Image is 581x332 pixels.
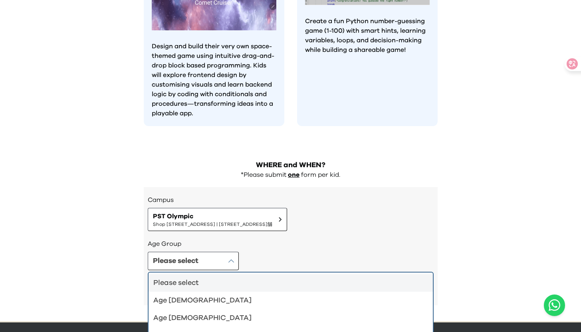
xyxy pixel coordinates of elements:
h2: WHERE and WHEN? [144,160,438,171]
p: Design and build their very own space-themed game using intuitive drag-and-drop block based progr... [152,41,276,118]
div: Age [DEMOGRAPHIC_DATA] [153,295,418,306]
div: Please select [153,255,198,267]
div: Age [DEMOGRAPHIC_DATA] [153,312,418,324]
button: PST OlympicShop [STREET_ADDRESS] | [STREET_ADDRESS]舖 [148,208,287,231]
span: Shop [STREET_ADDRESS] | [STREET_ADDRESS]舖 [153,221,272,227]
a: Chat with us on WhatsApp [544,294,565,316]
div: *Please submit form per kid. [144,171,438,179]
div: Please select [153,277,418,289]
button: Open WhatsApp chat [544,294,565,316]
button: Please select [148,252,239,270]
p: one [288,171,299,179]
h3: Campus [148,195,434,205]
p: Create a fun Python number-guessing game (1-100) with smart hints, learning variables, loops, and... [305,16,430,55]
h3: Age Group [148,239,434,249]
span: PST Olympic [153,211,272,221]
